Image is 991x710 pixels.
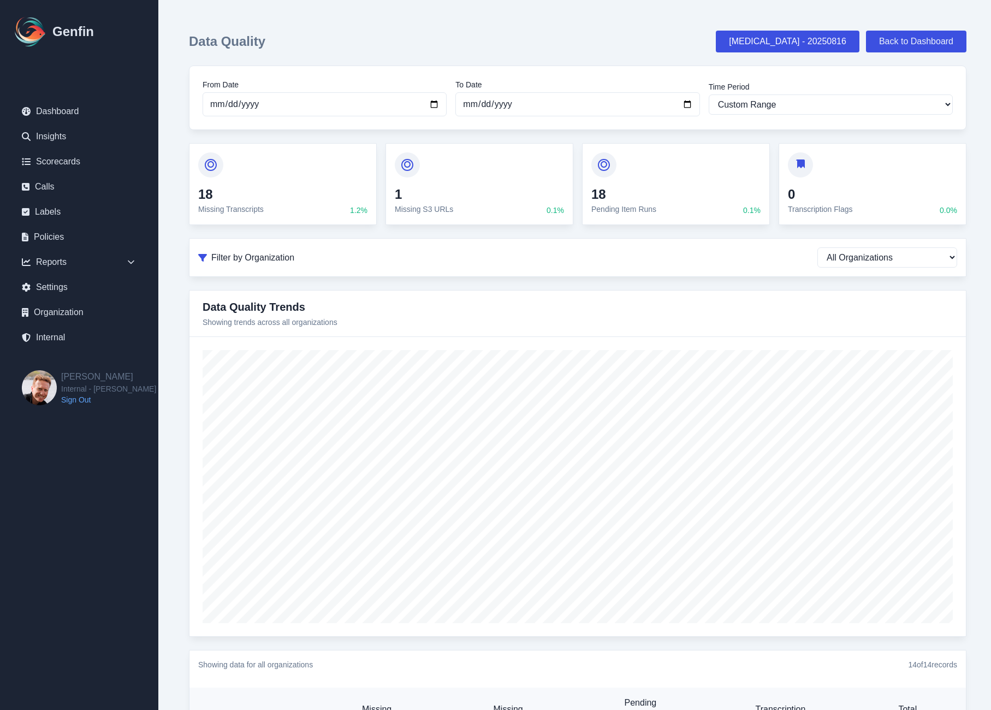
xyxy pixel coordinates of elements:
[866,31,966,52] a: Back to Dashboard
[716,31,859,52] a: [MEDICAL_DATA] - 20250816
[547,205,564,216] span: 0.1 %
[13,251,145,273] div: Reports
[13,327,145,348] a: Internal
[908,659,957,670] div: 14 of 14 records
[61,370,156,383] h2: [PERSON_NAME]
[395,205,453,214] span: Missing S3 URLs
[788,205,853,214] span: Transcription Flags
[13,301,145,323] a: Organization
[13,176,145,198] a: Calls
[189,33,265,50] h1: Data Quality
[13,100,145,122] a: Dashboard
[203,317,337,328] p: Showing trends across all organizations
[198,186,264,203] h4: 18
[203,79,447,90] label: From Date
[198,659,313,670] div: Showing data for all organizations
[211,251,294,264] span: Filter by Organization
[743,205,761,216] span: 0.1 %
[198,205,264,214] span: Missing Transcripts
[591,186,656,203] h4: 18
[788,186,853,203] h4: 0
[13,226,145,248] a: Policies
[455,79,699,90] label: To Date
[61,383,156,394] span: Internal - [PERSON_NAME]
[61,394,156,405] a: Sign Out
[13,126,145,147] a: Insights
[52,23,94,40] h1: Genfin
[591,205,656,214] span: Pending Item Runs
[13,151,145,173] a: Scorecards
[940,205,957,216] span: 0.0 %
[13,276,145,298] a: Settings
[13,14,48,49] img: Logo
[709,81,953,92] label: Time Period
[203,299,337,315] h3: Data Quality Trends
[13,201,145,223] a: Labels
[22,370,57,405] img: Brian Dunagan
[350,205,367,216] span: 1.2 %
[395,186,453,203] h4: 1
